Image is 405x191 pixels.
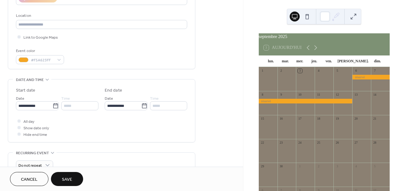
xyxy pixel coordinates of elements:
div: 3 [335,165,340,169]
div: 5 [335,69,340,73]
div: lun. [264,55,278,67]
div: 14 [372,93,377,97]
span: All day [23,118,34,125]
span: Do not repeat [18,162,42,169]
button: Save [51,172,83,186]
div: mar. [278,55,292,67]
div: 10 [298,93,302,97]
span: Date and time [16,77,44,83]
div: 29 [260,165,265,169]
div: 8 [260,93,265,97]
div: [PERSON_NAME]. [336,55,370,67]
div: 26 [335,141,340,145]
div: 23 [279,141,283,145]
span: Time [150,95,159,102]
div: 5 [372,165,377,169]
div: 13 [354,93,358,97]
div: 4 [317,69,321,73]
div: 2 [279,69,283,73]
span: Recurring event [16,150,49,156]
span: Cancel [21,176,37,183]
span: Date [105,95,113,102]
button: Cancel [10,172,48,186]
div: Location [16,12,186,19]
div: 3 [298,69,302,73]
div: septembre 2025 [259,33,390,40]
div: End date [105,87,122,94]
div: 12 [335,93,340,97]
div: 6 [354,69,358,73]
div: 9 [279,93,283,97]
div: 22 [260,141,265,145]
div: 20 [354,117,358,121]
div: réservé [259,99,352,103]
div: 16 [279,117,283,121]
div: 30 [279,165,283,169]
div: 1 [260,69,265,73]
div: 19 [335,117,340,121]
div: 25 [317,141,321,145]
div: dim. [370,55,385,67]
div: mer. [292,55,307,67]
div: 7 [372,69,377,73]
div: 21 [372,117,377,121]
div: ven. [322,55,336,67]
div: 4 [354,165,358,169]
span: #F5A623FF [31,57,54,64]
span: Save [62,176,72,183]
div: 11 [317,93,321,97]
div: 17 [298,117,302,121]
div: Event color [16,48,63,54]
div: 28 [372,141,377,145]
span: Date [16,95,24,102]
div: réservé [352,75,390,79]
div: 15 [260,117,265,121]
div: 24 [298,141,302,145]
span: Show date only [23,125,49,131]
span: Time [61,95,70,102]
div: 1 [298,165,302,169]
span: Hide end time [23,131,47,138]
span: Link to Google Maps [23,34,58,41]
div: 18 [317,117,321,121]
div: 27 [354,141,358,145]
div: 2 [317,165,321,169]
div: Start date [16,87,35,94]
div: jeu. [307,55,321,67]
